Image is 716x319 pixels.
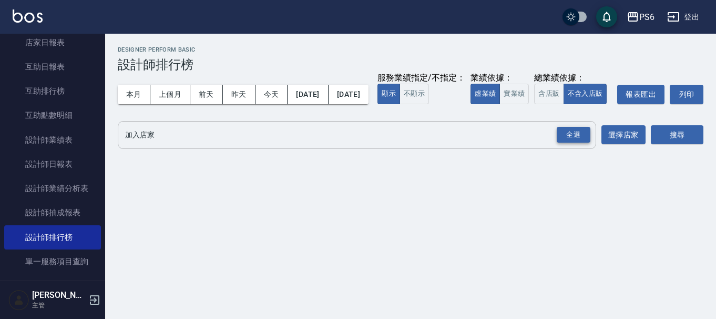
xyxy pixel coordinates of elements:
h2: Designer Perform Basic [118,46,703,53]
a: 設計師日報表 [4,152,101,176]
h3: 設計師排行榜 [118,57,703,72]
div: PS6 [639,11,654,24]
button: 顯示 [377,84,400,104]
button: Open [555,125,592,145]
div: 業績依據： [470,73,529,84]
div: 全選 [557,127,590,143]
a: 互助排行榜 [4,79,101,103]
button: 本月 [118,85,150,104]
button: 今天 [255,85,288,104]
a: 設計師抽成報表 [4,201,101,225]
h5: [PERSON_NAME] [32,290,86,301]
button: [DATE] [329,85,369,104]
a: 顧客入金餘額表 [4,274,101,298]
button: 實業績 [499,84,529,104]
button: PS6 [622,6,659,28]
a: 互助日報表 [4,55,101,79]
button: 搜尋 [651,125,703,145]
img: Person [8,290,29,311]
button: 報表匯出 [617,85,664,104]
a: 店家日報表 [4,31,101,55]
button: 選擇店家 [601,125,646,145]
button: 上個月 [150,85,190,104]
button: [DATE] [288,85,328,104]
a: 設計師業績分析表 [4,176,101,201]
button: 含店販 [534,84,564,104]
a: 設計師業績表 [4,128,101,152]
button: 不顯示 [400,84,429,104]
img: Logo [13,9,43,23]
input: 店家名稱 [122,126,576,144]
p: 主管 [32,301,86,310]
button: save [596,6,617,27]
button: 列印 [670,85,703,104]
a: 單一服務項目查詢 [4,250,101,274]
button: 登出 [663,7,703,27]
div: 服務業績指定/不指定： [377,73,465,84]
button: 昨天 [223,85,255,104]
button: 不含入店販 [564,84,607,104]
div: 總業績依據： [534,73,612,84]
a: 設計師排行榜 [4,225,101,250]
button: 前天 [190,85,223,104]
button: 虛業績 [470,84,500,104]
a: 互助點數明細 [4,103,101,127]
